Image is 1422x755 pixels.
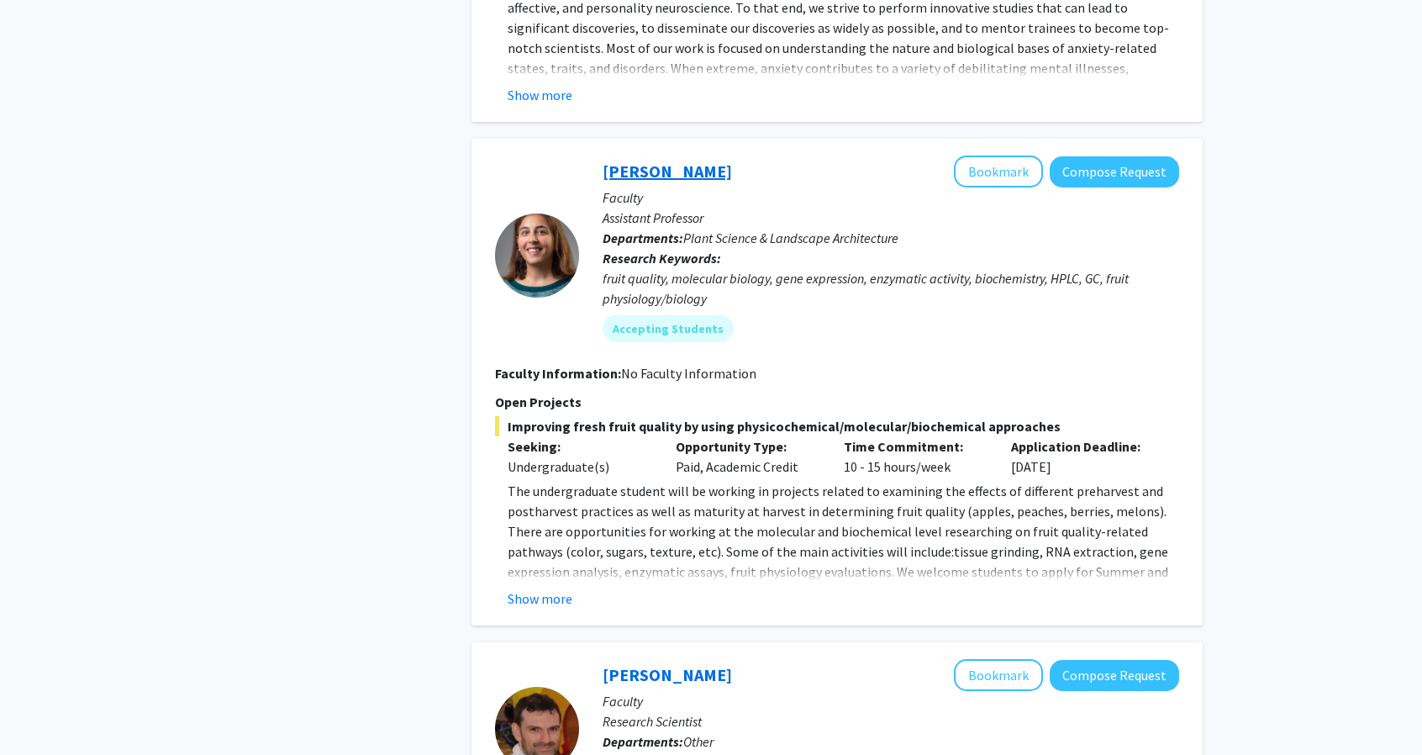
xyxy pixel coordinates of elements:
[954,156,1043,187] button: Add Macarena Farcuh Yuri to Bookmarks
[495,365,621,382] b: Faculty Information:
[603,230,683,246] b: Departments:
[844,436,987,457] p: Time Commitment:
[603,250,721,267] b: Research Keywords:
[1011,436,1154,457] p: Application Deadline:
[603,711,1179,731] p: Research Scientist
[508,589,572,609] button: Show more
[508,483,1168,620] span: The undergraduate student will be working in projects related to examining the effects of differe...
[663,436,831,477] div: Paid, Academic Credit
[603,161,732,182] a: [PERSON_NAME]
[508,85,572,105] button: Show more
[603,691,1179,711] p: Faculty
[603,187,1179,208] p: Faculty
[603,268,1179,309] div: fruit quality, molecular biology, gene expression, enzymatic activity, biochemistry, HPLC, GC, fr...
[495,416,1179,436] span: Improving fresh fruit quality by using physicochemical/molecular/biochemical approaches
[1050,156,1179,187] button: Compose Request to Macarena Farcuh Yuri
[603,315,734,342] mat-chip: Accepting Students
[1050,660,1179,691] button: Compose Request to Jeremy Purcell
[13,679,71,742] iframe: Chat
[621,365,756,382] span: No Faculty Information
[676,436,819,457] p: Opportunity Type:
[508,457,650,477] div: Undergraduate(s)
[603,664,732,685] a: [PERSON_NAME]
[683,733,714,750] span: Other
[998,436,1167,477] div: [DATE]
[954,659,1043,691] button: Add Jeremy Purcell to Bookmarks
[683,230,898,246] span: Plant Science & Landscape Architecture
[495,392,1179,412] p: Open Projects
[603,733,683,750] b: Departments:
[603,208,1179,228] p: Assistant Professor
[508,436,650,457] p: Seeking:
[831,436,999,477] div: 10 - 15 hours/week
